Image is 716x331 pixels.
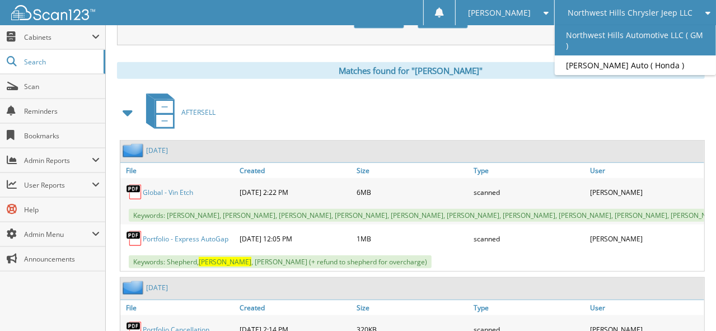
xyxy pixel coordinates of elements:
[471,227,588,250] div: scanned
[660,277,716,331] iframe: Chat Widget
[24,106,100,116] span: Reminders
[24,131,100,141] span: Bookmarks
[237,300,354,315] a: Created
[354,163,471,178] a: Size
[24,32,92,42] span: Cabinets
[471,181,588,203] div: scanned
[587,163,704,178] a: User
[471,300,588,315] a: Type
[120,300,237,315] a: File
[24,180,92,190] span: User Reports
[11,5,95,20] img: scan123-logo-white.svg
[143,188,193,197] a: Global - Vin Etch
[24,156,92,165] span: Admin Reports
[24,254,100,264] span: Announcements
[354,227,471,250] div: 1MB
[146,146,168,155] a: [DATE]
[24,57,98,67] span: Search
[123,143,146,157] img: folder2.png
[237,181,354,203] div: [DATE] 2:22 PM
[24,230,92,239] span: Admin Menu
[117,62,705,79] div: Matches found for "[PERSON_NAME]"
[555,25,716,55] a: Northwest Hills Automotive LLC ( GM )
[24,82,100,91] span: Scan
[354,181,471,203] div: 6MB
[237,227,354,250] div: [DATE] 12:05 PM
[199,257,251,267] span: [PERSON_NAME]
[24,205,100,215] span: Help
[120,163,237,178] a: File
[471,163,588,178] a: Type
[129,255,432,268] span: Keywords: Shepherd, , [PERSON_NAME] (+ refund to shepherd for overcharge)
[568,10,692,16] span: Northwest Hills Chrysler Jeep LLC
[587,181,704,203] div: [PERSON_NAME]
[126,230,143,247] img: PDF.png
[237,163,354,178] a: Created
[146,283,168,292] a: [DATE]
[587,227,704,250] div: [PERSON_NAME]
[143,234,228,244] a: Portfolio - Express AutoGap
[587,300,704,315] a: User
[123,281,146,295] img: folder2.png
[469,10,531,16] span: [PERSON_NAME]
[555,55,716,75] a: [PERSON_NAME] Auto ( Honda )
[181,108,216,117] span: AFTERSELL
[126,184,143,201] img: PDF.png
[354,300,471,315] a: Size
[139,90,216,134] a: AFTERSELL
